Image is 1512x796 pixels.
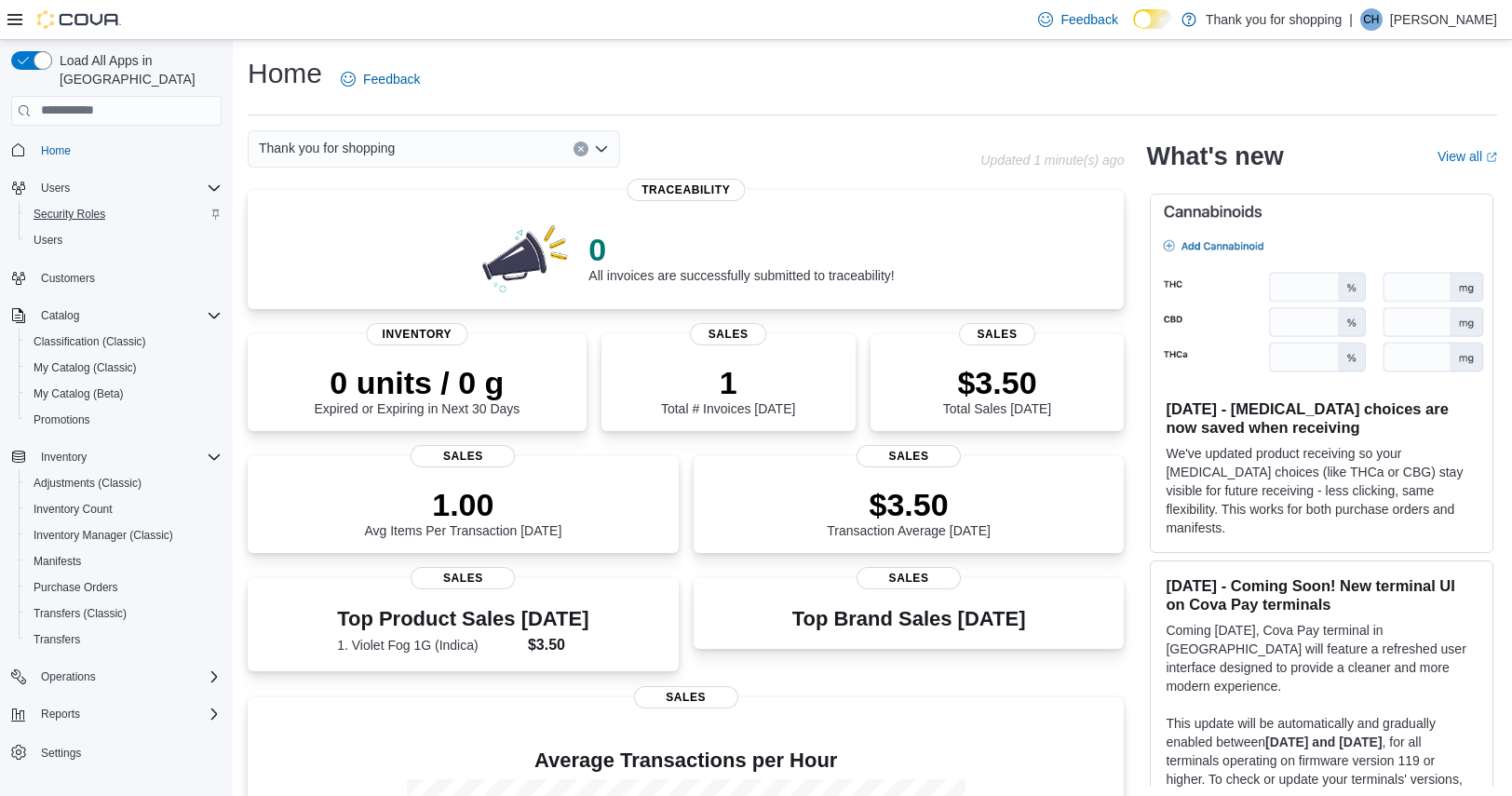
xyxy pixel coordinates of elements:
[34,502,113,517] span: Inventory Count
[574,142,588,156] button: Clear input
[26,203,113,225] a: Security Roles
[41,669,96,684] span: Operations
[943,364,1051,416] div: Total Sales [DATE]
[588,231,894,283] div: All invoices are successfully submitted to traceability!
[34,703,222,725] span: Reports
[26,383,131,405] a: My Catalog (Beta)
[827,486,991,523] p: $3.50
[690,323,766,345] span: Sales
[41,746,81,761] span: Settings
[364,486,561,523] p: 1.00
[34,528,173,543] span: Inventory Manager (Classic)
[337,608,588,630] h3: Top Product Sales [DATE]
[34,632,80,647] span: Transfers
[34,207,105,222] span: Security Roles
[1360,8,1383,31] div: Christy Han
[26,229,222,251] span: Users
[4,738,229,765] button: Settings
[26,331,222,353] span: Classification (Classic)
[1390,8,1497,31] p: [PERSON_NAME]
[634,686,738,708] span: Sales
[980,153,1124,168] p: Updated 1 minute(s) ago
[34,703,88,725] button: Reports
[34,742,88,764] a: Settings
[857,567,961,589] span: Sales
[26,409,222,431] span: Promotions
[1031,1,1125,38] a: Feedback
[411,567,515,589] span: Sales
[411,445,515,467] span: Sales
[478,220,574,294] img: 0
[19,329,229,355] button: Classification (Classic)
[827,486,991,538] div: Transaction Average [DATE]
[19,227,229,253] button: Users
[26,602,222,625] span: Transfers (Classic)
[26,498,120,520] a: Inventory Count
[34,666,103,688] button: Operations
[4,664,229,690] button: Operations
[337,636,520,654] dt: 1. Violet Fog 1G (Indica)
[37,10,121,29] img: Cova
[4,137,229,164] button: Home
[263,749,1109,772] h4: Average Transactions per Hour
[1166,576,1478,614] h3: [DATE] - Coming Soon! New terminal UI on Cova Pay terminals
[1060,10,1117,29] span: Feedback
[259,137,395,159] span: Thank you for shopping
[26,550,88,573] a: Manifests
[4,701,229,727] button: Reports
[26,602,134,625] a: Transfers (Classic)
[1438,149,1497,164] a: View allExternal link
[26,498,222,520] span: Inventory Count
[26,628,88,651] a: Transfers
[26,524,181,546] a: Inventory Manager (Classic)
[26,383,222,405] span: My Catalog (Beta)
[34,267,102,290] a: Customers
[34,386,124,401] span: My Catalog (Beta)
[41,143,71,158] span: Home
[314,364,520,401] p: 0 units / 0 g
[594,142,609,156] button: Open list of options
[26,576,222,599] span: Purchase Orders
[248,55,322,92] h1: Home
[857,445,961,467] span: Sales
[1206,8,1342,31] p: Thank you for shopping
[528,634,589,656] dd: $3.50
[19,522,229,548] button: Inventory Manager (Classic)
[34,580,118,595] span: Purchase Orders
[1133,9,1172,29] input: Dark Mode
[364,486,561,538] div: Avg Items Per Transaction [DATE]
[34,740,222,763] span: Settings
[26,524,222,546] span: Inventory Manager (Classic)
[959,323,1035,345] span: Sales
[26,229,70,251] a: Users
[333,61,427,98] a: Feedback
[1166,399,1478,437] h3: [DATE] - [MEDICAL_DATA] choices are now saved when receiving
[34,606,127,621] span: Transfers (Classic)
[41,450,87,465] span: Inventory
[26,472,149,494] a: Adjustments (Classic)
[26,472,222,494] span: Adjustments (Classic)
[34,177,222,199] span: Users
[943,364,1051,401] p: $3.50
[792,608,1026,630] h3: Top Brand Sales [DATE]
[1166,444,1478,537] p: We've updated product receiving so your [MEDICAL_DATA] choices (like THCa or CBG) stay visible fo...
[34,233,62,248] span: Users
[4,444,229,470] button: Inventory
[1349,8,1353,31] p: |
[26,409,98,431] a: Promotions
[19,355,229,381] button: My Catalog (Classic)
[314,364,520,416] div: Expired or Expiring in Next 30 Days
[34,446,222,468] span: Inventory
[661,364,795,416] div: Total # Invoices [DATE]
[26,331,154,353] a: Classification (Classic)
[1363,8,1379,31] span: CH
[41,181,70,196] span: Users
[34,266,222,290] span: Customers
[41,308,79,323] span: Catalog
[366,323,467,345] span: Inventory
[34,554,81,569] span: Manifests
[19,600,229,627] button: Transfers (Classic)
[52,51,222,88] span: Load All Apps in [GEOGRAPHIC_DATA]
[34,304,87,327] button: Catalog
